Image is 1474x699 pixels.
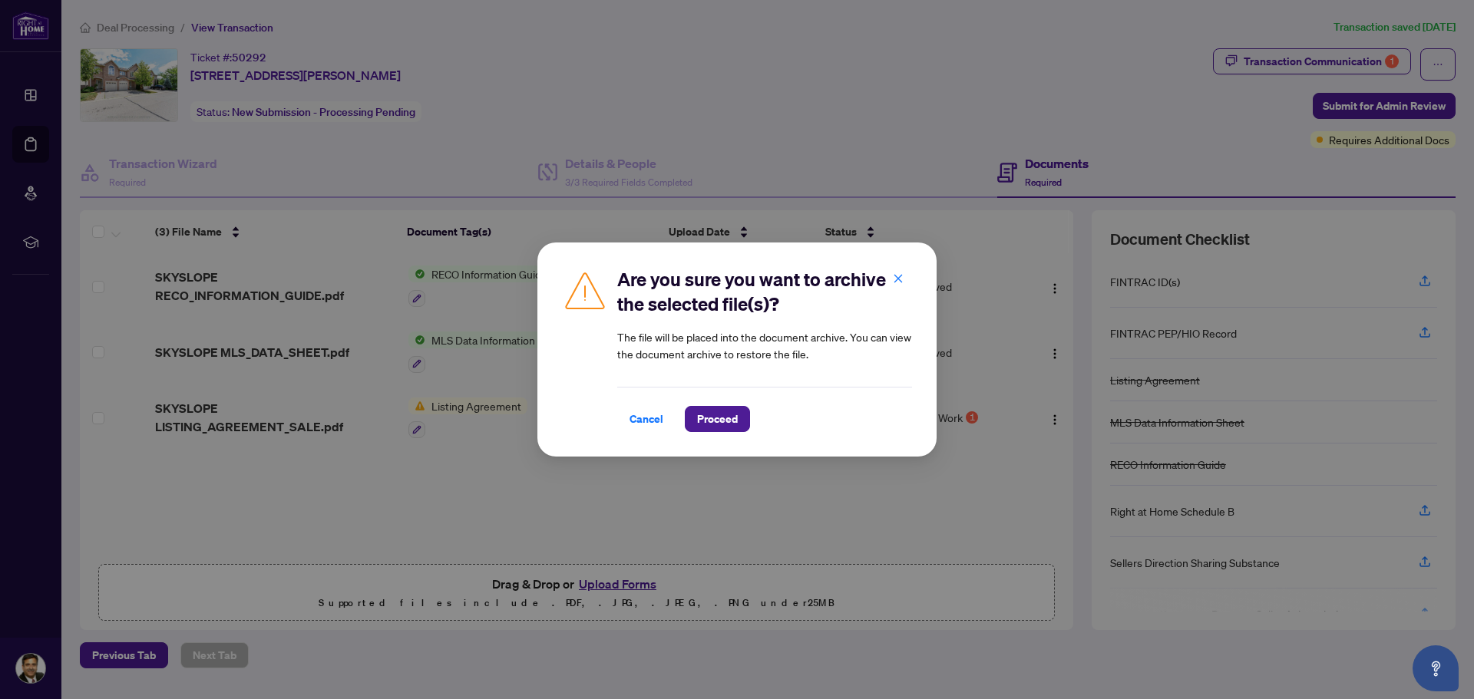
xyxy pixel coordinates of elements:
[617,406,676,432] button: Cancel
[1413,645,1459,691] button: Open asap
[893,273,904,284] span: close
[630,407,663,431] span: Cancel
[617,267,912,316] h2: Are you sure you want to archive the selected file(s)?
[617,328,912,362] article: The file will be placed into the document archive. You can view the document archive to restore t...
[562,267,608,313] img: Caution Icon
[685,406,750,432] button: Proceed
[697,407,738,431] span: Proceed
